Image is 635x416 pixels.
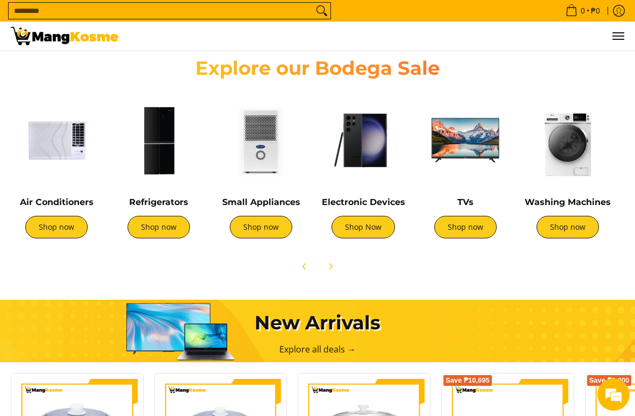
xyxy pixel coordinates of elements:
[317,95,409,186] img: Electronic Devices
[215,95,307,186] img: Small Appliances
[129,22,624,51] nav: Main Menu
[113,95,204,186] img: Refrigerators
[579,7,587,15] span: 0
[129,197,188,207] a: Refrigerators
[128,216,190,238] a: Shop now
[293,255,316,278] button: Previous
[589,377,630,384] span: Save ₱3,000
[331,216,395,238] a: Shop Now
[611,22,624,51] button: Menu
[434,216,497,238] a: Shop now
[522,95,613,186] img: Washing Machines
[562,5,603,17] span: •
[319,255,342,278] button: Next
[589,7,602,15] span: ₱0
[11,27,118,45] img: Mang Kosme: Your Home Appliances Warehouse Sale Partner!
[313,3,330,19] button: Search
[322,197,405,207] a: Electronic Devices
[167,57,468,80] h2: Explore our Bodega Sale
[420,95,511,186] img: TVs
[230,216,292,238] a: Shop now
[20,197,94,207] a: Air Conditioners
[11,95,102,186] img: Air Conditioners
[129,22,624,51] ul: Customer Navigation
[279,343,356,355] a: Explore all deals →
[25,216,88,238] a: Shop now
[446,377,490,384] span: Save ₱10,695
[222,197,300,207] a: Small Appliances
[457,197,474,207] a: TVs
[537,216,599,238] a: Shop now
[525,197,611,207] a: Washing Machines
